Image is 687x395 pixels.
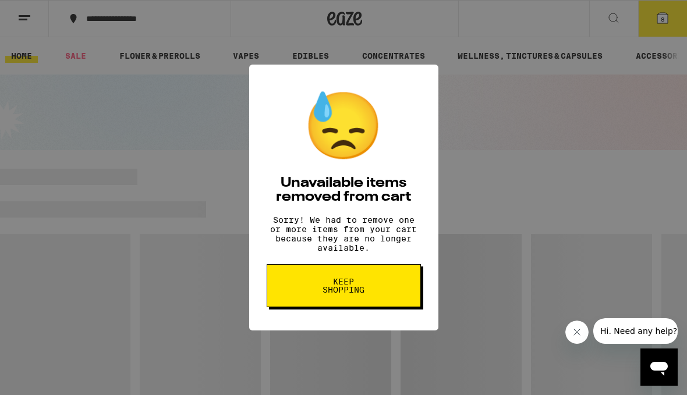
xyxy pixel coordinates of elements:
[267,264,421,307] button: Keep Shopping
[267,176,421,204] h2: Unavailable items removed from cart
[267,215,421,252] p: Sorry! We had to remove one or more items from your cart because they are no longer available.
[593,318,678,344] iframe: Message from company
[303,88,384,165] div: 😓
[640,348,678,386] iframe: Button to launch messaging window
[314,277,374,294] span: Keep Shopping
[565,321,589,344] iframe: Close message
